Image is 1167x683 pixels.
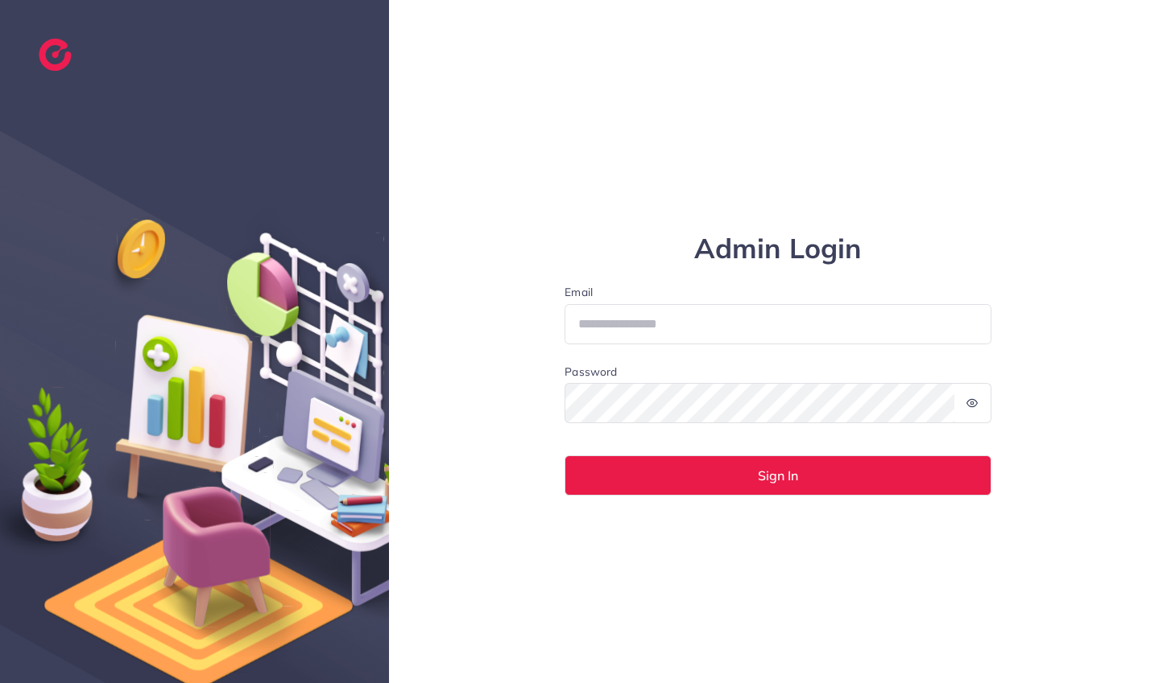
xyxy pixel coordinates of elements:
[758,469,798,482] span: Sign In
[565,455,991,496] button: Sign In
[565,364,617,380] label: Password
[565,284,991,300] label: Email
[39,39,72,71] img: logo
[565,232,991,265] h1: Admin Login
